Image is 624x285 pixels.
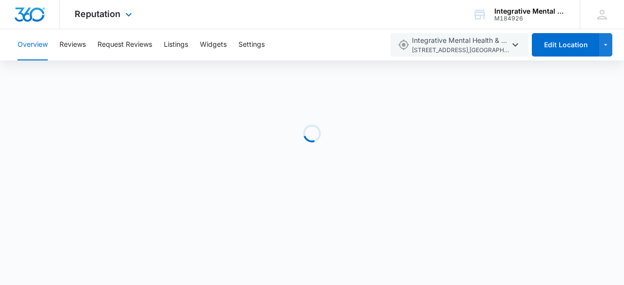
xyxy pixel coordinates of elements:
span: Integrative Mental Health & Consulting LLC [412,35,509,55]
button: Reviews [59,29,86,60]
button: Request Reviews [97,29,152,60]
button: Edit Location [532,33,599,57]
span: [STREET_ADDRESS] , [GEOGRAPHIC_DATA] , MD [412,46,509,55]
div: account name [494,7,565,15]
div: account id [494,15,565,22]
button: Overview [18,29,48,60]
button: Settings [238,29,265,60]
button: Integrative Mental Health & Consulting LLC[STREET_ADDRESS],[GEOGRAPHIC_DATA],MD [390,33,528,57]
span: Reputation [75,9,120,19]
button: Listings [164,29,188,60]
button: Widgets [200,29,227,60]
